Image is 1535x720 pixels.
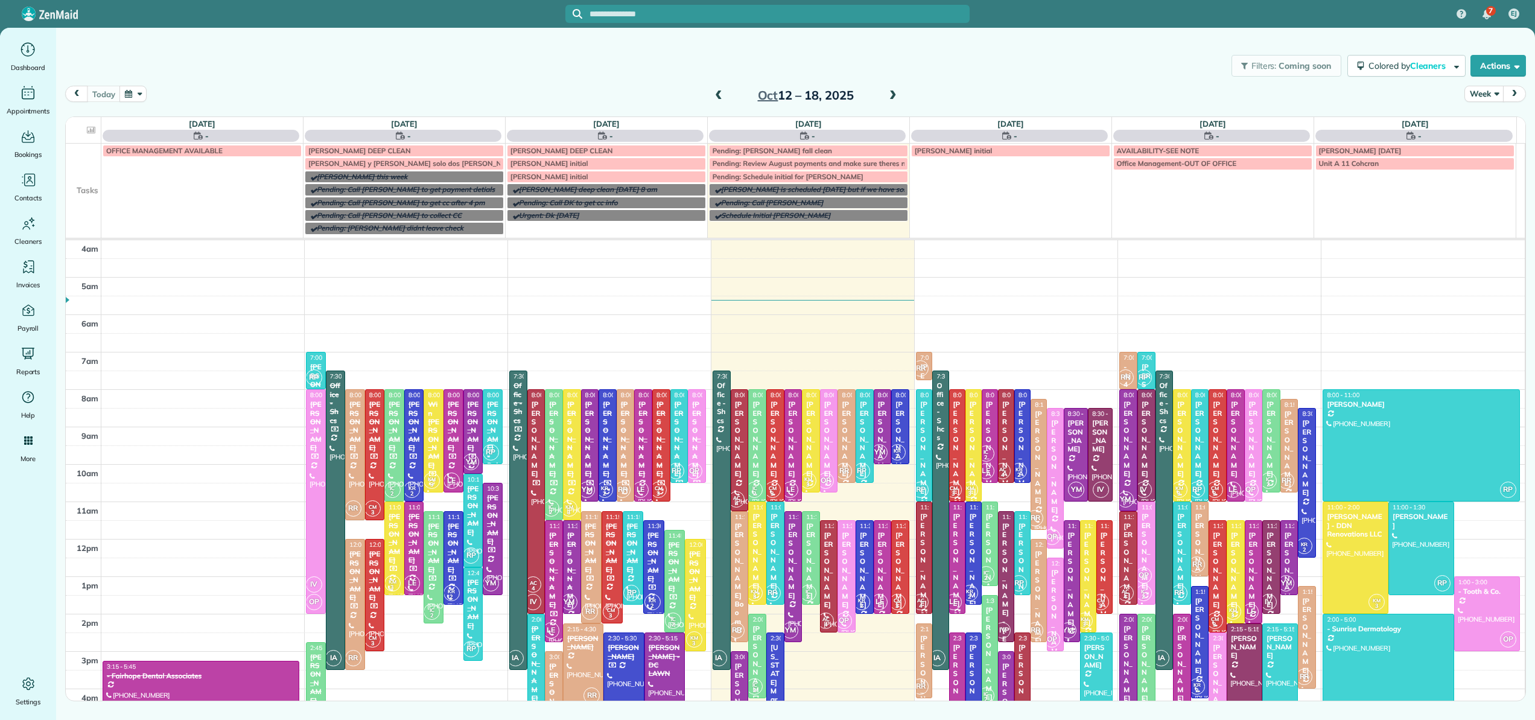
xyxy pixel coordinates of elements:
[674,400,685,478] div: [PERSON_NAME]
[548,400,559,478] div: [PERSON_NAME]
[890,451,905,462] small: 2
[1326,512,1385,538] div: [PERSON_NAME] - DDN Renovations LLC
[804,476,812,482] span: KM
[1195,512,1206,590] div: [PERSON_NAME]
[638,391,671,399] span: 8:00 - 11:00
[735,391,767,399] span: 8:00 - 11:15
[602,400,613,478] div: [PERSON_NAME]
[1002,391,1035,399] span: 8:00 - 10:30
[310,400,322,452] div: [PERSON_NAME]
[1248,400,1259,478] div: [PERSON_NAME]
[1092,419,1109,454] div: [PERSON_NAME]
[1123,400,1134,478] div: [PERSON_NAME]
[729,498,744,509] small: 4
[14,192,42,204] span: Contacts
[1319,146,1402,155] span: [PERSON_NAME] [DATE]
[978,463,994,479] span: LE
[5,127,51,161] a: Bookings
[21,409,36,421] span: Help
[713,172,863,181] span: Pending: Schedule initial for [PERSON_NAME]
[806,400,816,478] div: [PERSON_NAME]
[585,513,618,521] span: 11:15 - 2:15
[1177,503,1210,511] span: 11:00 - 1:45
[752,503,785,511] span: 11:00 - 1:45
[1207,488,1222,500] small: 3
[854,463,870,479] span: RP
[841,400,852,478] div: [PERSON_NAME]
[997,119,1025,129] a: [DATE]
[510,146,613,155] span: [PERSON_NAME] DEEP CLEAN
[986,391,1019,399] span: 8:00 - 10:30
[962,488,977,500] small: 3
[310,354,339,362] span: 7:00 - 8:00
[771,391,803,399] span: 8:00 - 11:00
[842,391,874,399] span: 8:00 - 10:30
[349,391,382,399] span: 8:00 - 11:30
[463,454,479,470] span: YM
[593,119,620,129] a: [DATE]
[806,513,839,521] span: 11:15 - 1:45
[1327,391,1359,399] span: 8:00 - 11:00
[317,211,462,220] span: Pending: Call [PERSON_NAME] to collect CC
[1393,503,1425,511] span: 11:00 - 1:30
[1302,410,1335,418] span: 8:30 - 12:30
[1068,482,1084,498] span: YM
[912,482,929,498] span: RP
[936,381,945,442] div: Office - Shcs
[1242,482,1259,498] span: OP
[1195,400,1206,478] div: [PERSON_NAME]
[531,400,542,478] div: [PERSON_NAME]
[467,485,480,537] div: [PERSON_NAME]
[1266,476,1271,482] span: IC
[310,391,339,399] span: 8:00 - 2:00
[1284,410,1295,488] div: [PERSON_NAME]
[1230,400,1241,478] div: [PERSON_NAME]
[969,400,978,495] div: [PERSON_NAME]
[614,482,631,498] span: RR
[1136,482,1152,498] span: IV
[752,485,757,491] span: IC
[721,198,824,207] span: Pending: Call [PERSON_NAME]
[950,485,958,491] span: CM
[5,40,51,74] a: Dashboard
[385,488,400,500] small: 2
[920,354,949,362] span: 7:00 - 7:45
[14,148,42,161] span: Bookings
[675,391,707,399] span: 8:00 - 10:30
[1195,503,1228,511] span: 11:00 - 1:00
[1326,400,1516,409] div: [PERSON_NAME]
[428,476,436,482] span: KM
[1464,86,1504,102] button: Week
[428,391,460,399] span: 8:00 - 10:45
[920,391,953,399] span: 8:00 - 11:00
[1200,119,1227,129] a: [DATE]
[448,513,480,521] span: 11:15 - 1:45
[1117,159,1237,168] span: Office Management-OUT OF OFFICE
[770,400,781,478] div: [PERSON_NAME]
[1160,372,1189,380] span: 7:30 - 3:30
[789,391,821,399] span: 8:00 - 11:00
[1068,410,1101,418] span: 8:30 - 11:00
[448,391,480,399] span: 8:00 - 10:45
[1177,391,1210,399] span: 8:00 - 11:00
[585,400,596,478] div: [PERSON_NAME]
[447,522,460,574] div: [PERSON_NAME]
[632,482,649,498] span: LE
[106,146,223,155] span: OFFICE MANAGEMENT AVAILABLE
[770,512,781,590] div: [PERSON_NAME]
[1278,473,1294,489] span: RR
[388,400,401,452] div: [PERSON_NAME]
[5,170,51,204] a: Contacts
[1067,419,1085,454] div: [PERSON_NAME]
[605,522,619,574] div: [PERSON_NAME]
[389,391,421,399] span: 8:00 - 11:00
[585,391,618,399] span: 8:00 - 11:00
[5,83,51,117] a: Appointments
[1285,401,1317,409] span: 8:15 - 10:45
[1474,1,1499,28] div: 7 unread notifications
[7,105,50,117] span: Appointments
[308,146,411,155] span: [PERSON_NAME] DEEP CLEAN
[1117,146,1200,155] span: AVAILABILITY-SEE NOTE
[734,400,745,478] div: [PERSON_NAME]
[189,119,216,129] a: [DATE]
